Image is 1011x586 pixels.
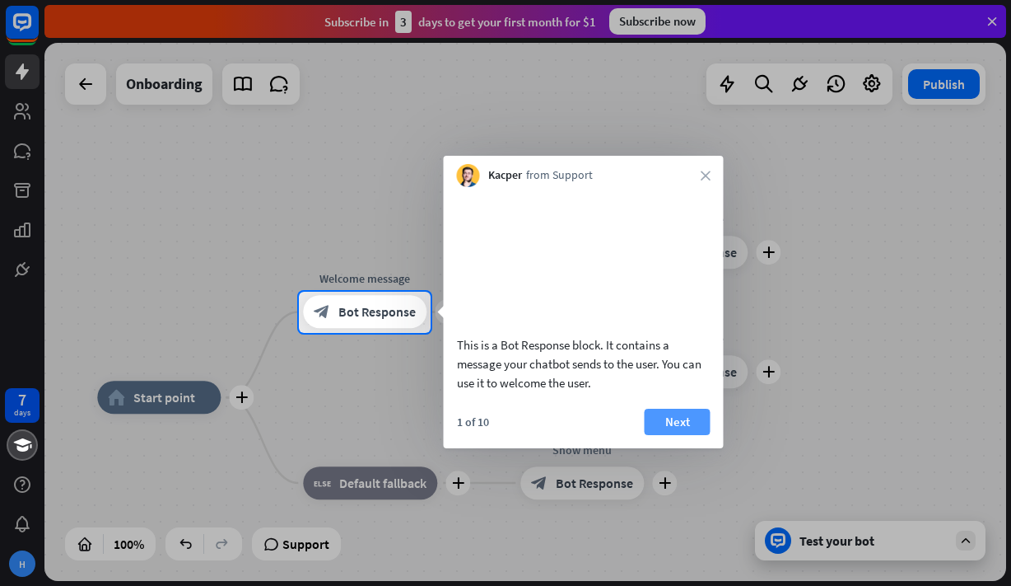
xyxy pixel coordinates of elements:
button: Next [645,409,710,435]
i: block_bot_response [314,304,330,321]
div: 1 of 10 [457,415,489,429]
button: Open LiveChat chat widget [13,7,63,56]
span: Kacper [488,167,522,184]
div: This is a Bot Response block. It contains a message your chatbot sends to the user. You can use i... [457,335,710,392]
span: Bot Response [338,304,416,321]
span: from Support [526,167,593,184]
i: close [701,171,710,180]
